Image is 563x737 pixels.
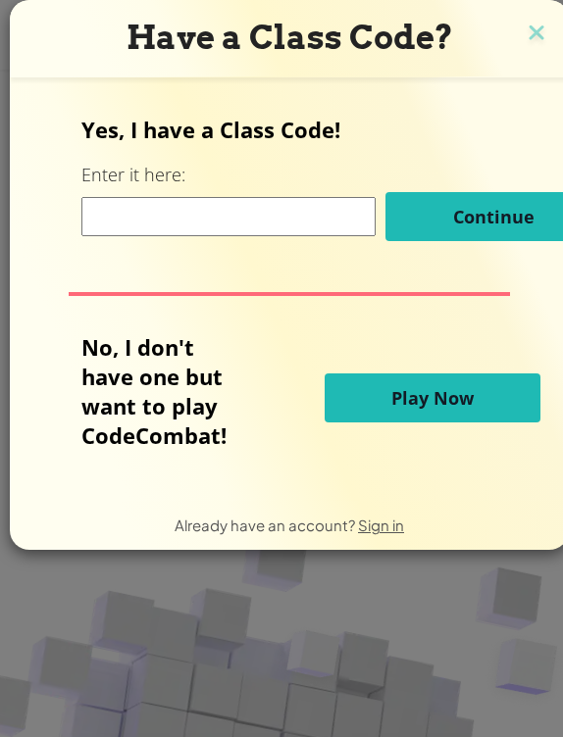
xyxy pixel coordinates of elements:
[391,386,474,410] span: Play Now
[81,115,497,144] p: Yes, I have a Class Code!
[358,516,404,534] a: Sign in
[175,516,358,534] span: Already have an account?
[325,373,540,422] button: Play Now
[127,18,453,57] span: Have a Class Code?
[453,205,535,228] span: Continue
[524,20,549,49] img: close icon
[81,163,185,187] label: Enter it here:
[81,332,227,450] p: No, I don't have one but want to play CodeCombat!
